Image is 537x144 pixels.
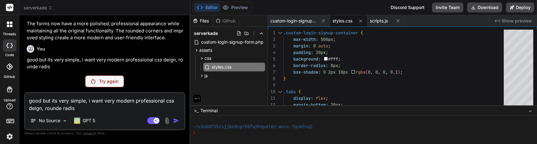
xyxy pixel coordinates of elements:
[24,5,53,11] span: serverkade
[199,47,212,53] span: assets
[360,30,363,36] span: {
[4,98,16,103] label: Upload
[276,89,284,95] div: Click to collapse the range.
[213,18,239,24] div: Github
[293,63,328,68] span: border-radius:
[74,118,80,124] img: GPT 5
[194,30,218,36] span: serverkade
[293,50,313,55] span: padding:
[268,36,275,43] div: 2
[331,102,341,108] span: 20px
[467,2,502,12] button: Download
[293,69,321,75] span: box-shadow:
[268,75,275,82] div: 8
[4,74,15,79] label: GitHub
[268,43,275,49] div: 3
[502,18,532,24] span: Show preview
[375,69,378,75] span: 0
[5,52,14,58] label: code
[293,56,321,62] span: background:
[326,95,328,101] span: ;
[268,102,275,108] div: 12
[268,89,275,95] div: 10
[268,49,275,56] div: 4
[270,18,317,24] span: custom-login-signup-form.php
[62,118,67,123] img: Pick Models
[3,31,16,37] label: threads
[328,69,336,75] span: 2px
[365,69,368,75] span: (
[91,79,95,84] img: Retry
[283,30,358,36] span: .custom-login-signup-container
[190,18,213,24] div: Files
[298,89,301,94] span: {
[83,118,95,124] p: GPT 5
[338,56,341,62] span: ;
[24,130,185,136] p: Always double-check its answers. Your in Bind
[370,69,373,75] span: ,
[387,2,428,12] div: Discord Support
[506,2,534,12] button: Deploy
[25,93,184,112] textarea: good but its very simple, i want very modern professional css deign, rounde radis
[390,69,398,75] span: 0.1
[204,73,208,79] span: js
[293,36,318,42] span: max-width:
[83,131,94,135] span: privacy
[338,63,341,68] span: ;
[27,20,184,41] p: The forms now have a more polished, professional appearance while maintaining all the original fu...
[200,108,218,114] span: Terminal
[368,69,370,75] span: 0
[432,2,463,12] button: Invite Team
[268,62,275,69] div: 6
[268,95,275,102] div: 11
[341,102,343,108] span: ;
[356,69,365,75] span: rgba
[293,95,313,101] span: display:
[193,130,195,136] span: ❯
[268,30,275,36] div: 1
[338,69,348,75] span: 10px
[378,69,380,75] span: ,
[333,36,336,42] span: ;
[194,108,199,114] span: >_
[333,18,352,24] span: styles.css
[220,3,250,12] button: Preview
[200,38,264,46] span: custom-login-signup-form.php
[529,108,532,114] span: −
[328,43,331,49] span: ;
[328,56,338,62] span: #fff
[316,50,326,55] span: 20px
[331,63,338,68] span: 8px
[316,95,326,101] span: flex
[283,89,296,94] span: .tabs
[193,124,313,130] span: ~/u3uk0f35zsjjbn9cprh6fq9h0p4tm2-wnxx-7qnm3sq2
[326,50,328,55] span: ;
[400,69,403,75] span: ;
[268,56,275,62] div: 5
[385,69,388,75] span: ,
[313,43,316,49] span: 0
[211,63,232,71] span: styles.css
[383,69,385,75] span: 0
[398,69,400,75] span: )
[318,43,328,49] span: auto
[163,117,171,124] img: attachment
[276,30,284,36] div: Click to collapse the range.
[204,55,211,61] span: css
[293,43,311,49] span: margin:
[99,78,118,84] p: Try again
[283,76,286,81] span: }
[4,131,15,142] img: settings
[39,118,60,124] p: No Source
[37,46,45,52] h6: You
[370,18,388,24] span: scripts.js
[194,3,220,12] button: Editor
[268,69,275,75] div: 7
[293,102,328,108] span: margin-bottom:
[268,82,275,89] div: 9
[173,118,179,124] img: icon
[321,36,333,42] span: 500px
[27,56,184,70] p: good but its very simple, i want very modern professional css deign, rounde radis
[323,69,326,75] span: 0
[527,106,533,116] button: −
